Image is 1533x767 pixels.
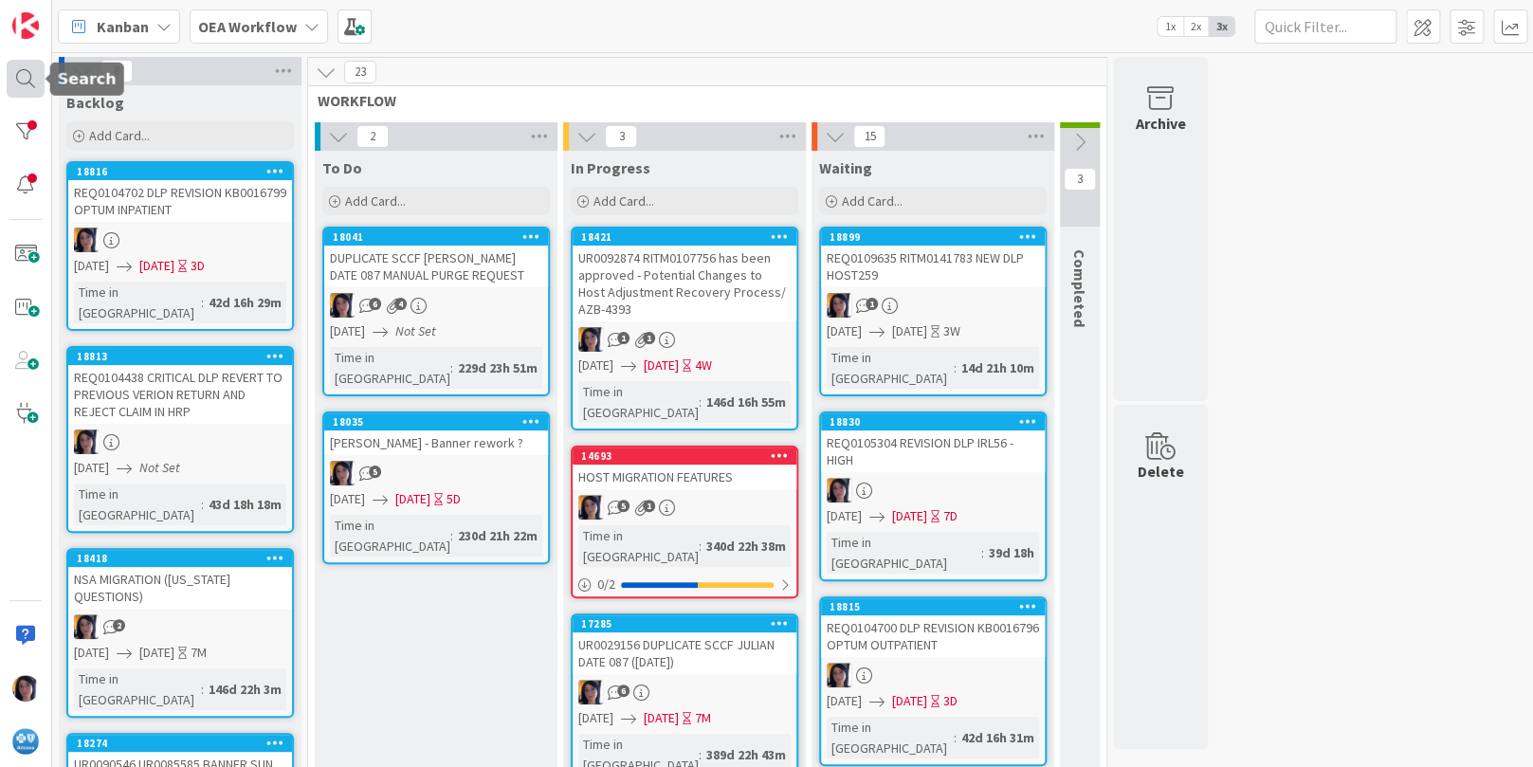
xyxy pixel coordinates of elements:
div: TC [573,495,796,520]
div: TC [68,429,292,454]
div: 14693 [573,447,796,465]
a: 18899REQ0109635 RITM0141783 NEW DLP HOST259TC[DATE][DATE]3WTime in [GEOGRAPHIC_DATA]:14d 21h 10m [819,227,1047,396]
span: [DATE] [139,256,174,276]
span: 2x [1183,17,1209,36]
span: 3 [605,125,637,148]
img: TC [827,293,851,318]
span: Add Card... [842,192,903,210]
img: TC [578,680,603,704]
div: REQ0104700 DLP REVISION KB0016796 OPTUM OUTPATIENT [821,615,1045,657]
a: 18041DUPLICATE SCCF [PERSON_NAME] DATE 087 MANUAL PURGE REQUESTTC[DATE]Not SetTime in [GEOGRAPHIC... [322,227,550,396]
span: 2 [113,619,125,631]
span: 3 [1064,168,1096,191]
a: 18813REQ0104438 CRITICAL DLP REVERT TO PREVIOUS VERION RETURN AND REJECT CLAIM IN HRPTC[DATE]Not ... [66,346,294,533]
span: 6 [617,685,630,697]
div: 18421UR0092874 RITM0107756 has been approved - Potential Changes to Host Adjustment Recovery Proc... [573,228,796,321]
div: 18041DUPLICATE SCCF [PERSON_NAME] DATE 087 MANUAL PURGE REQUEST [324,228,548,287]
div: Time in [GEOGRAPHIC_DATA] [330,515,450,557]
div: 18815 [830,600,1045,613]
div: 18035[PERSON_NAME] - Banner rework ? [324,413,548,455]
a: 18035[PERSON_NAME] - Banner rework ?TC[DATE][DATE]5DTime in [GEOGRAPHIC_DATA]:230d 21h 22m [322,411,550,564]
h5: Search [58,70,117,88]
span: : [450,357,453,378]
span: [DATE] [330,321,365,341]
div: UR0029156 DUPLICATE SCCF JULIAN DATE 087 ([DATE]) [573,632,796,674]
div: REQ0104438 CRITICAL DLP REVERT TO PREVIOUS VERION RETURN AND REJECT CLAIM IN HRP [68,365,292,424]
div: 14693HOST MIGRATION FEATURES [573,447,796,489]
div: 7M [191,643,207,663]
span: 1 [643,332,655,344]
input: Quick Filter... [1254,9,1396,44]
div: 18830 [830,415,1045,429]
span: WORKFLOW [318,91,1083,110]
div: 3W [943,321,960,341]
div: 0/2 [573,573,796,596]
a: 14693HOST MIGRATION FEATURESTCTime in [GEOGRAPHIC_DATA]:340d 22h 38m0/2 [571,446,798,598]
div: 42d 16h 31m [957,727,1039,748]
img: TC [330,293,355,318]
span: 5 [369,466,381,478]
span: [DATE] [139,643,174,663]
div: 18899 [830,230,1045,244]
span: : [954,357,957,378]
span: To Do [322,158,362,177]
span: 1 [643,500,655,512]
span: [DATE] [827,506,862,526]
span: : [699,536,702,557]
div: 340d 22h 38m [702,536,791,557]
span: [DATE] [395,489,430,509]
span: : [201,292,204,313]
div: 18274 [77,737,292,750]
div: TC [573,327,796,352]
span: [DATE] [827,321,862,341]
div: 18418 [77,552,292,565]
div: 229d 23h 51m [453,357,542,378]
span: 1 [866,298,878,310]
span: 1 [617,332,630,344]
div: TC [68,228,292,252]
div: 42d 16h 29m [204,292,286,313]
div: 18041 [333,230,548,244]
div: 14d 21h 10m [957,357,1039,378]
div: 18816 [68,163,292,180]
img: TC [12,675,39,702]
div: 146d 16h 55m [702,392,791,412]
div: Time in [GEOGRAPHIC_DATA] [578,525,699,567]
div: REQ0105304 REVISION DLP IRL56 - HIGH [821,430,1045,472]
div: Time in [GEOGRAPHIC_DATA] [74,282,201,323]
img: TC [578,327,603,352]
span: [DATE] [644,356,679,375]
span: 1x [1158,17,1183,36]
span: [DATE] [330,489,365,509]
div: 18813 [77,350,292,363]
div: 18421 [581,230,796,244]
div: 18813 [68,348,292,365]
div: 4W [695,356,712,375]
div: Time in [GEOGRAPHIC_DATA] [74,484,201,525]
div: REQ0109635 RITM0141783 NEW DLP HOST259 [821,246,1045,287]
img: TC [330,461,355,485]
span: : [201,679,204,700]
img: TC [827,663,851,687]
div: 18421 [573,228,796,246]
img: Visit kanbanzone.com [12,12,39,39]
div: 43d 18h 18m [204,494,286,515]
div: 17285UR0029156 DUPLICATE SCCF JULIAN DATE 087 ([DATE]) [573,615,796,674]
span: : [201,494,204,515]
span: Add Card... [345,192,406,210]
span: [DATE] [827,691,862,711]
div: Time in [GEOGRAPHIC_DATA] [827,347,954,389]
span: [DATE] [74,643,109,663]
div: 14693 [581,449,796,463]
div: 7D [943,506,958,526]
img: TC [74,614,99,639]
div: Delete [1138,460,1184,483]
div: 18816 [77,165,292,178]
span: : [699,744,702,765]
span: [DATE] [644,708,679,728]
div: 230d 21h 22m [453,525,542,546]
span: 4 [394,298,407,310]
div: 7M [695,708,711,728]
div: 17285 [581,617,796,630]
img: TC [74,429,99,454]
